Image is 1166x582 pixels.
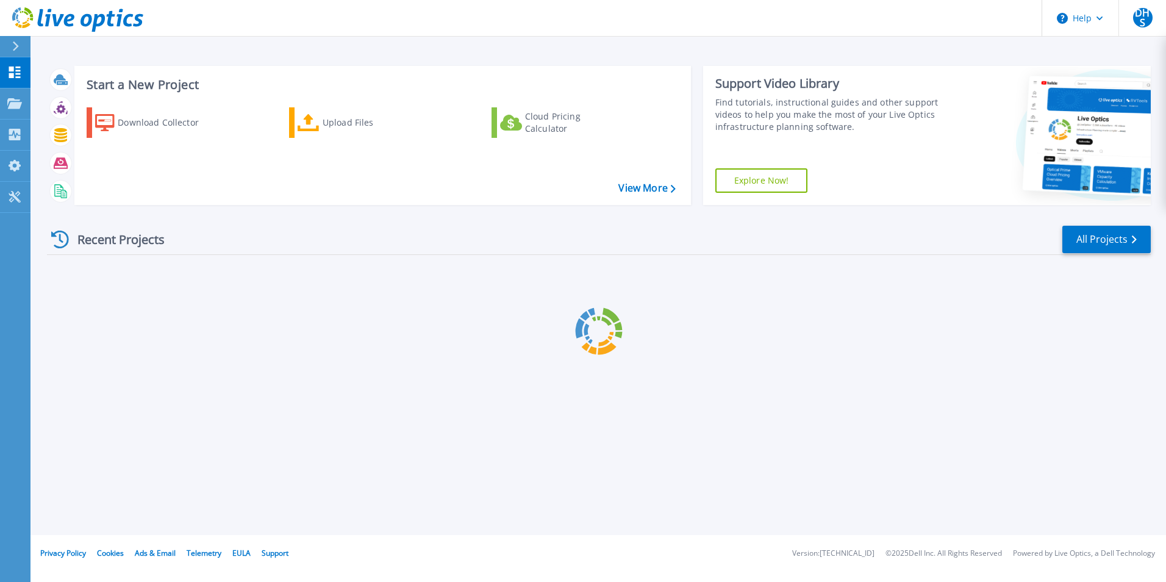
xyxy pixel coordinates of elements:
div: Download Collector [118,110,215,135]
li: © 2025 Dell Inc. All Rights Reserved [885,550,1002,558]
a: Telemetry [187,548,221,558]
div: Cloud Pricing Calculator [525,110,623,135]
div: Support Video Library [715,76,943,92]
a: Cloud Pricing Calculator [492,107,628,138]
a: Support [262,548,288,558]
li: Version: [TECHNICAL_ID] [792,550,875,558]
a: Upload Files [289,107,425,138]
a: Explore Now! [715,168,808,193]
div: Find tutorials, instructional guides and other support videos to help you make the most of your L... [715,96,943,133]
a: EULA [232,548,251,558]
a: Cookies [97,548,124,558]
div: Upload Files [323,110,420,135]
span: DHS [1133,8,1153,27]
a: Ads & Email [135,548,176,558]
a: All Projects [1062,226,1151,253]
li: Powered by Live Optics, a Dell Technology [1013,550,1155,558]
a: View More [618,182,675,194]
a: Download Collector [87,107,223,138]
a: Privacy Policy [40,548,86,558]
div: Recent Projects [47,225,181,254]
h3: Start a New Project [87,78,675,92]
